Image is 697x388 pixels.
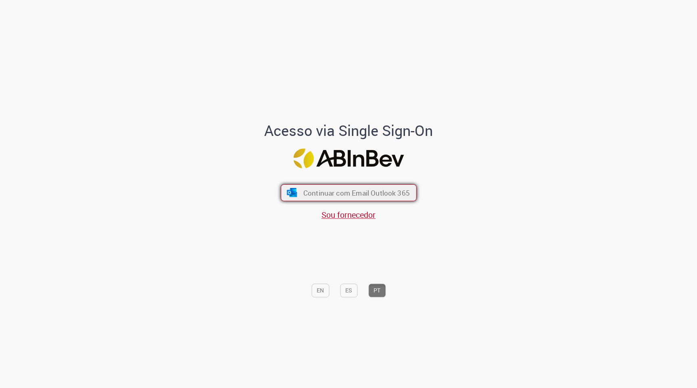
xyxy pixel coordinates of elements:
[281,184,417,201] button: ícone Azure/Microsoft 360 Continuar com Email Outlook 365
[311,284,329,297] button: EN
[286,188,298,197] img: ícone Azure/Microsoft 360
[340,284,357,297] button: ES
[321,210,376,221] a: Sou fornecedor
[237,123,461,139] h1: Acesso via Single Sign-On
[368,284,386,297] button: PT
[293,148,404,168] img: Logo ABInBev
[303,188,409,197] span: Continuar com Email Outlook 365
